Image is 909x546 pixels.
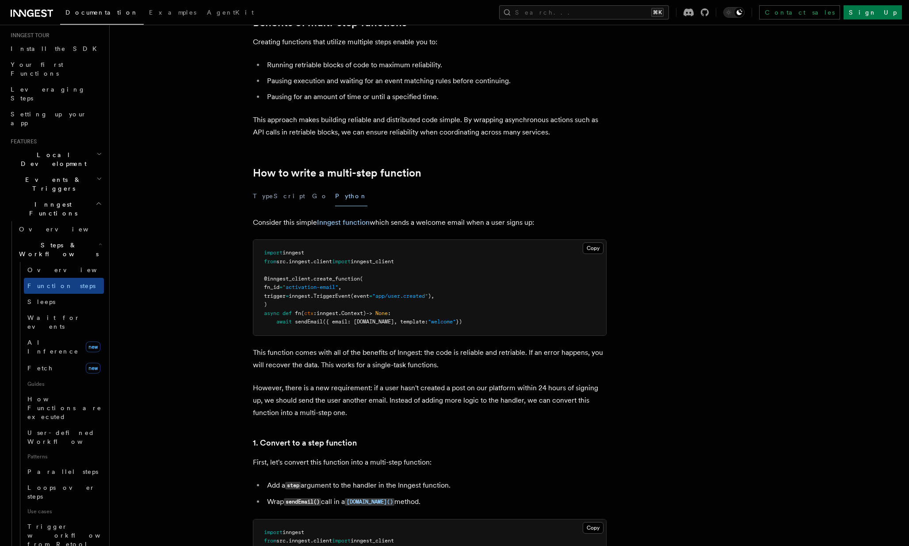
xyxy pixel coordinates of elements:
[388,310,391,316] span: :
[360,276,363,282] span: (
[264,276,310,282] span: @inngest_client
[15,237,104,262] button: Steps & Workflows
[7,200,95,218] span: Inngest Functions
[264,293,286,299] span: trigger
[253,36,607,48] p: Creating functions that utilize multiple steps enable you to:
[24,335,104,359] a: AI Inferencenew
[313,538,332,544] span: client
[279,284,283,290] span: =
[276,258,286,265] span: src
[253,114,607,138] p: This approach makes building reliable and distributed code simple. By wrapping asynchronous actio...
[7,32,50,39] span: Inngest tour
[338,310,341,316] span: .
[351,538,394,544] span: inngest_client
[428,293,434,299] span: ),
[317,218,370,227] a: Inngest function
[313,293,351,299] span: TriggerEvent
[264,250,283,256] span: import
[499,5,669,19] button: Search...⌘K
[7,106,104,131] a: Setting up your app
[27,314,80,330] span: Wait for events
[207,9,254,16] span: AgentKit
[7,41,104,57] a: Install the SDK
[283,529,304,535] span: inngest
[310,258,313,265] span: .
[723,7,745,18] button: Toggle dark mode
[285,482,301,489] code: step
[65,9,138,16] span: Documentation
[264,538,276,544] span: from
[264,310,279,316] span: async
[86,342,100,352] span: new
[651,8,664,17] kbd: ⌘K
[428,319,456,325] span: "welcome"
[7,57,104,81] a: Your first Functions
[7,150,96,168] span: Local Development
[283,250,304,256] span: inngest
[202,3,259,24] a: AgentKit
[27,266,118,273] span: Overview
[11,111,87,127] span: Setting up your app
[759,5,840,19] a: Contact sales
[295,310,301,316] span: fn
[312,186,328,206] button: Go
[24,278,104,294] a: Function steps
[253,216,607,229] p: Consider this simple which sends a welcome email when a user signs up:
[264,301,267,308] span: )
[11,61,63,77] span: Your first Functions
[284,498,321,506] code: sendEmail()
[27,484,95,500] span: Loops over steps
[24,464,104,480] a: Parallel steps
[301,310,304,316] span: (
[253,382,607,419] p: However, there is a new requirement: if a user hasn't created a post on our platform within 24 ho...
[345,498,394,506] code: [DOMAIN_NAME]()
[27,282,95,289] span: Function steps
[351,293,369,299] span: (event
[253,456,607,469] p: First, let's convert this function into a multi-step function:
[844,5,902,19] a: Sign Up
[338,284,341,290] span: ,
[264,75,607,87] li: Pausing execution and waiting for an event matching rules before continuing.
[24,450,104,464] span: Patterns
[27,298,55,305] span: Sleeps
[11,45,102,52] span: Install the SDK
[264,258,276,265] span: from
[283,310,292,316] span: def
[283,284,338,290] span: "activation-email"
[264,91,607,103] li: Pausing for an amount of time or until a specified time.
[289,258,310,265] span: inngest
[313,258,332,265] span: client
[86,363,100,373] span: new
[27,339,79,355] span: AI Inference
[375,310,388,316] span: None
[264,284,279,290] span: fn_id
[304,310,313,316] span: ctx
[24,504,104,519] span: Use cases
[332,258,351,265] span: import
[583,522,603,534] button: Copy
[253,167,421,179] a: How to write a multi-step function
[372,293,428,299] span: "app/user.created"
[7,172,104,196] button: Events & Triggers
[335,186,367,206] button: Python
[27,468,98,475] span: Parallel steps
[310,276,313,282] span: .
[24,391,104,425] a: How Functions are executed
[332,538,351,544] span: import
[11,86,85,102] span: Leveraging Steps
[24,359,104,377] a: Fetchnew
[24,310,104,335] a: Wait for events
[345,497,394,506] a: [DOMAIN_NAME]()
[27,429,107,445] span: User-defined Workflows
[286,293,289,299] span: =
[60,3,144,25] a: Documentation
[24,262,104,278] a: Overview
[351,258,394,265] span: inngest_client
[264,59,607,71] li: Running retriable blocks of code to maximum reliability.
[24,480,104,504] a: Loops over steps
[276,538,286,544] span: src
[7,147,104,172] button: Local Development
[15,221,104,237] a: Overview
[149,9,196,16] span: Examples
[317,310,338,316] span: inngest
